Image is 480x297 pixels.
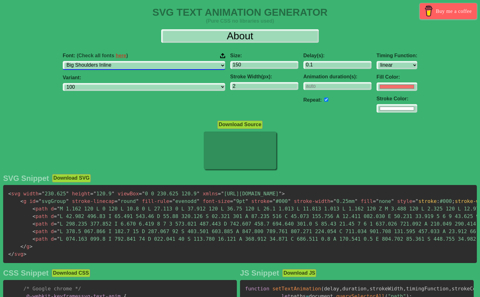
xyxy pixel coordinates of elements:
span: " [142,191,145,197]
span: = [38,191,42,197]
span: = [54,206,57,212]
span: fill-rule [142,198,169,204]
span: 120.9 [90,191,114,197]
span: path [32,236,48,242]
label: Variant: [63,75,225,81]
span: " [136,198,139,204]
span: " [57,206,60,212]
span: = [218,191,221,197]
span: = [54,221,57,227]
span: < [32,236,36,242]
span: = [139,191,142,197]
span: id [29,198,35,204]
img: Upload your font [220,53,225,59]
span: stroke [251,198,270,204]
a: here [116,53,126,58]
span: /* Google chrome */ [23,286,81,292]
span: " [288,198,291,204]
label: Timing Function: [377,53,417,59]
span: d [51,221,54,227]
span: > [29,244,32,249]
span: ; [452,198,455,204]
label: Size: [230,53,298,59]
span: " [112,191,115,197]
span: xmlns [203,191,218,197]
button: Download CSS [52,269,90,277]
span: " [42,191,45,197]
span: evenodd [169,198,200,204]
span: < [32,213,36,219]
span: Font: [63,53,128,59]
span: path [32,206,48,212]
span: stroke-linecap [72,198,114,204]
span: " [38,198,42,204]
span: width [23,191,38,197]
span: < [32,228,36,234]
span: < [32,206,36,212]
span: " [233,198,236,204]
span: d [51,213,54,219]
span: = [90,191,93,197]
span: " [57,213,60,219]
label: Fill Color: [377,74,417,80]
span: (Check all fonts ) [77,53,128,58]
span: =" [412,198,418,204]
span: " [66,191,69,197]
span: function [245,286,269,292]
button: Download SVG [52,174,91,182]
input: Input Text Here [161,29,319,43]
span: " [272,198,276,204]
label: Animation duration(s): [303,74,372,80]
label: Stroke Color: [377,96,417,102]
span: 230.625 [38,191,69,197]
input: 2px [230,82,298,90]
span: = [114,198,118,204]
span: </ [20,244,26,249]
span: " [196,191,200,197]
span: " [57,236,60,242]
span: setTextAnimation [272,286,321,292]
span: 0 0 230.625 120.9 [139,191,200,197]
span: < [20,198,24,204]
span: " [245,198,249,204]
label: Repeat: [303,97,322,103]
span: stroke [419,198,437,204]
button: Download Source [217,120,262,129]
span: ( [321,286,324,292]
span: path [32,221,48,227]
span: " [391,198,394,204]
h2: SVG Snippet [3,174,49,183]
span: style [397,198,412,204]
span: = [54,228,57,234]
span: 0.25mm [330,198,358,204]
span: , [366,286,370,292]
span: " [196,198,200,204]
span: , [403,286,406,292]
button: Download JS [282,269,316,277]
span: #000 [270,198,291,204]
span: svg [8,191,20,197]
span: font-size [203,198,230,204]
span: path [32,213,48,219]
span: , [448,286,452,292]
span: d [51,236,54,242]
span: = [373,198,376,204]
span: = [230,198,233,204]
span: < [8,191,11,197]
span: " [118,198,121,204]
span: g [20,244,30,249]
span: svgGroup [36,198,69,204]
input: auto [324,98,328,102]
h2: JS Snippet [240,269,279,277]
span: " [57,221,60,227]
span: [URL][DOMAIN_NAME] [218,191,282,197]
span: " [333,198,337,204]
span: " [66,198,69,204]
span: Buy me a coffee [436,6,472,17]
span: = [54,236,57,242]
span: > [282,191,285,197]
span: " [376,198,379,204]
span: stroke-width [294,198,331,204]
span: < [32,221,36,227]
span: = [54,213,57,219]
